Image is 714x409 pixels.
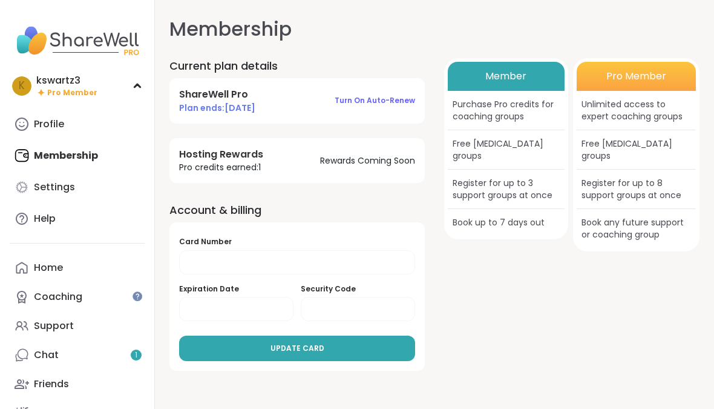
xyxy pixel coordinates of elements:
[36,74,97,87] div: kswartz3
[189,258,405,268] iframe: Secure card number input frame
[10,204,145,233] a: Help
[19,78,25,94] span: k
[577,130,696,170] div: Free [MEDICAL_DATA] groups
[34,118,64,131] div: Profile
[179,148,263,161] h4: Hosting Rewards
[10,341,145,370] a: Chat1
[34,290,82,304] div: Coaching
[311,305,405,315] iframe: Secure CVC input frame
[577,91,696,130] div: Unlimited access to expert coaching groups
[577,170,696,209] div: Register for up to 8 support groups at once
[179,161,263,173] span: Pro credits earned: 1
[10,110,145,139] a: Profile
[133,291,142,301] iframe: Spotlight
[270,343,324,354] span: UPDATE CARD
[10,311,145,341] a: Support
[577,209,696,248] div: Book any future support or coaching group
[34,348,59,362] div: Chat
[135,350,137,361] span: 1
[448,91,565,130] div: Purchase Pro credits for coaching groups
[179,237,415,247] h5: Card Number
[189,305,283,315] iframe: Secure expiration date input frame
[179,284,293,294] h5: Expiration Date
[10,370,145,399] a: Friends
[335,95,415,105] span: Turn on auto-renew
[448,170,565,209] div: Register for up to 3 support groups at once
[320,155,415,167] span: Rewards Coming Soon
[301,284,415,294] h5: Security Code
[34,319,74,333] div: Support
[47,88,97,98] span: Pro Member
[179,336,415,361] button: UPDATE CARD
[448,62,565,91] div: Member
[335,88,415,113] button: Turn on auto-renew
[34,181,75,194] div: Settings
[179,88,255,101] h4: ShareWell Pro
[10,282,145,311] a: Coaching
[34,377,69,391] div: Friends
[10,173,145,202] a: Settings
[10,253,145,282] a: Home
[169,58,425,73] h2: Current plan details
[10,19,145,62] img: ShareWell Nav Logo
[169,15,699,44] h1: Membership
[34,212,56,225] div: Help
[169,202,425,218] h2: Account & billing
[34,261,63,274] div: Home
[448,209,565,236] div: Book up to 7 days out
[448,130,565,170] div: Free [MEDICAL_DATA] groups
[179,102,255,114] span: Plan ends: [DATE]
[577,62,696,91] div: Pro Member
